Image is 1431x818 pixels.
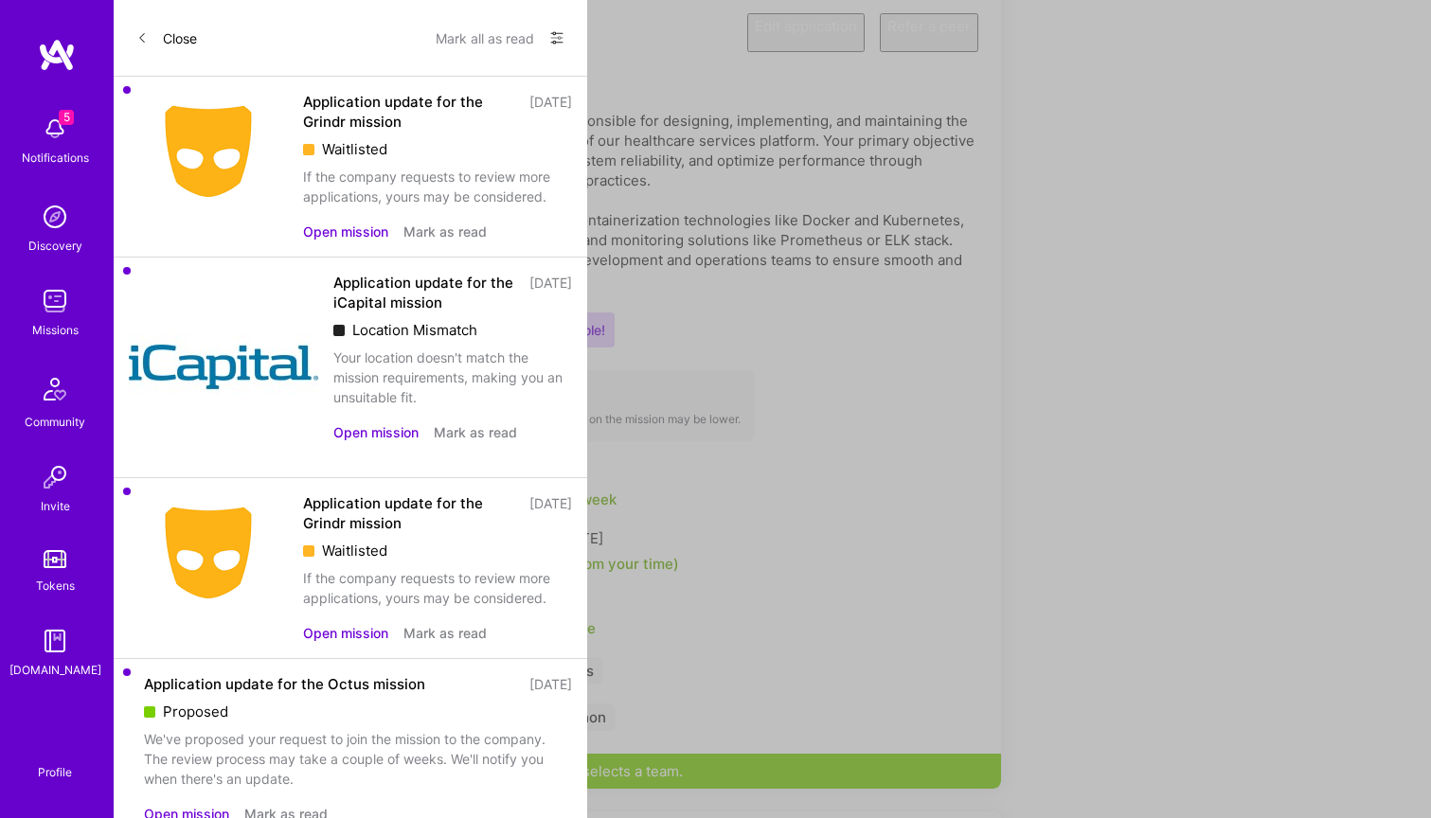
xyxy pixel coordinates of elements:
div: [DATE] [529,493,572,533]
div: Discovery [28,236,82,256]
img: Company Logo [129,92,288,211]
div: Application update for the Octus mission [144,674,425,694]
div: Waitlisted [303,139,572,159]
div: [DOMAIN_NAME] [9,660,101,680]
a: Profile [31,742,79,780]
div: Waitlisted [303,541,572,560]
img: discovery [36,198,74,236]
div: Missions [32,320,79,340]
div: Your location doesn't match the mission requirements, making you an unsuitable fit. [333,347,572,407]
img: tokens [44,550,66,568]
img: Community [32,366,78,412]
span: 5 [59,110,74,125]
div: Application update for the Grindr mission [303,493,518,533]
button: Mark as read [403,222,487,241]
img: teamwork [36,282,74,320]
div: Notifications [22,148,89,168]
img: Company Logo [129,273,318,462]
button: Open mission [303,222,388,241]
div: Application update for the Grindr mission [303,92,518,132]
div: Location Mismatch [333,320,572,340]
div: Invite [41,496,70,516]
div: Community [25,412,85,432]
img: guide book [36,622,74,660]
button: Mark as read [434,422,517,442]
img: Invite [36,458,74,496]
div: Profile [38,762,72,780]
div: Application update for the iCapital mission [333,273,518,312]
div: Tokens [36,576,75,596]
button: Mark all as read [436,23,534,53]
button: Open mission [333,422,419,442]
button: Open mission [303,623,388,643]
div: [DATE] [529,674,572,694]
img: logo [38,38,76,72]
div: Proposed [144,702,572,721]
img: bell [36,110,74,148]
div: [DATE] [529,273,572,312]
div: If the company requests to review more applications, yours may be considered. [303,167,572,206]
button: Mark as read [403,623,487,643]
button: Close [136,23,197,53]
div: We've proposed your request to join the mission to the company. The review process may take a cou... [144,729,572,789]
img: Company Logo [129,493,288,613]
div: [DATE] [529,92,572,132]
div: If the company requests to review more applications, yours may be considered. [303,568,572,608]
